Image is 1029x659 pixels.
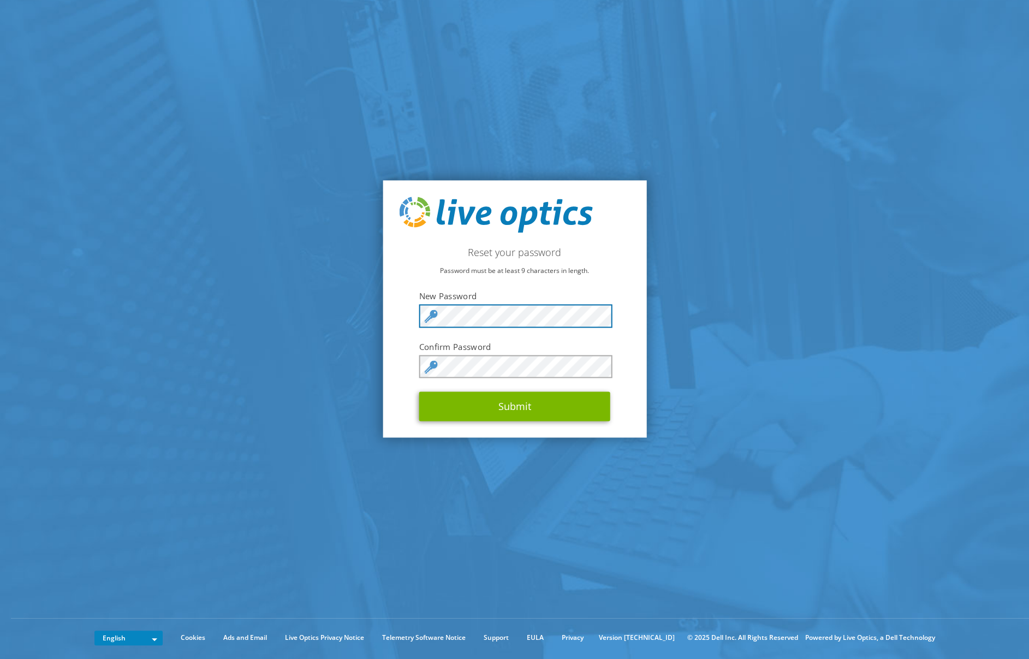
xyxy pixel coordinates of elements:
li: Version [TECHNICAL_ID] [593,632,680,644]
a: Cookies [173,632,213,644]
h2: Reset your password [399,246,630,258]
a: EULA [519,632,552,644]
img: live_optics_svg.svg [399,197,592,233]
li: Powered by Live Optics, a Dell Technology [805,632,935,644]
a: Telemetry Software Notice [374,632,474,644]
a: Privacy [554,632,592,644]
a: Live Optics Privacy Notice [277,632,372,644]
p: Password must be at least 9 characters in length. [399,265,630,277]
a: Ads and Email [215,632,275,644]
button: Submit [419,392,610,421]
a: Support [475,632,517,644]
label: New Password [419,290,610,301]
label: Confirm Password [419,341,610,352]
li: © 2025 Dell Inc. All Rights Reserved [682,632,804,644]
